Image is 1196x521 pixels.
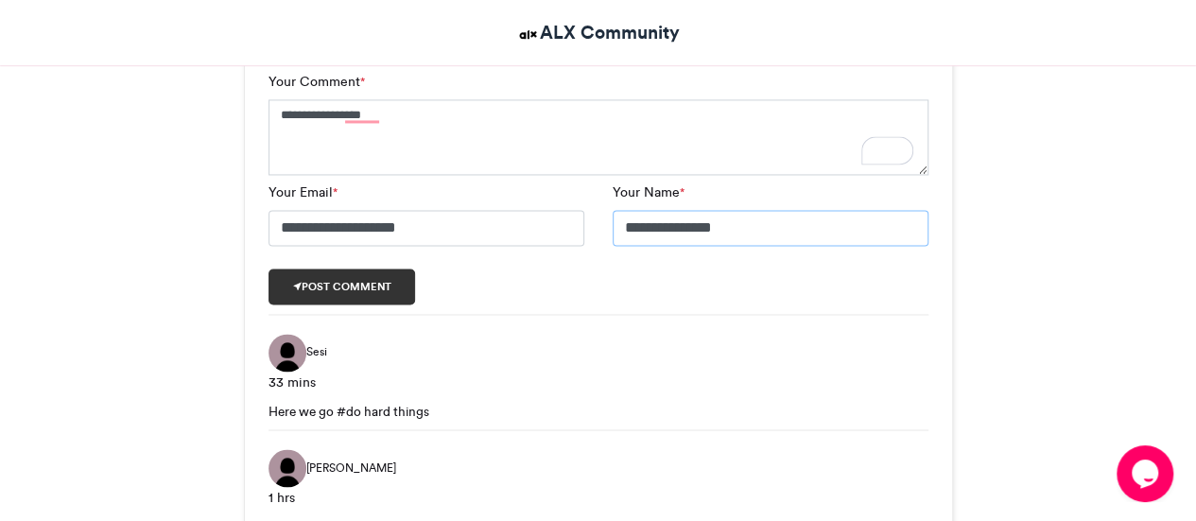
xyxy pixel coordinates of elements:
label: Your Name [613,182,685,202]
a: ALX Community [516,19,680,46]
img: Sesi [269,334,306,372]
iframe: chat widget [1117,445,1177,502]
textarea: To enrich screen reader interactions, please activate Accessibility in Grammarly extension settings [269,99,928,175]
div: 33 mins [269,372,928,391]
label: Your Email [269,182,338,202]
span: [PERSON_NAME] [306,459,396,476]
label: Your Comment [269,72,365,92]
div: Here we go #do hard things [269,401,928,420]
div: 1 hrs [269,487,928,507]
span: Sesi [306,343,327,360]
button: Post comment [269,269,416,304]
img: ALX Community [516,23,540,46]
img: Portia [269,449,306,487]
